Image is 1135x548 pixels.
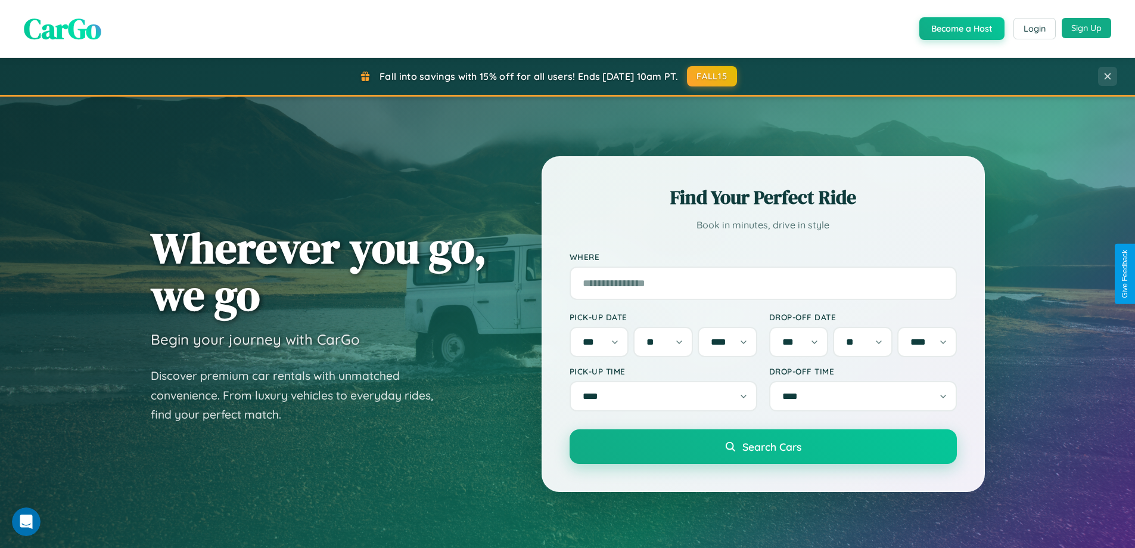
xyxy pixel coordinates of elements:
iframe: Intercom live chat [12,507,41,536]
button: Login [1013,18,1056,39]
label: Pick-up Date [570,312,757,322]
h2: Find Your Perfect Ride [570,184,957,210]
span: Fall into savings with 15% off for all users! Ends [DATE] 10am PT. [380,70,678,82]
span: CarGo [24,9,101,48]
button: Search Cars [570,429,957,464]
label: Drop-off Time [769,366,957,376]
p: Discover premium car rentals with unmatched convenience. From luxury vehicles to everyday rides, ... [151,366,449,425]
label: Drop-off Date [769,312,957,322]
button: FALL15 [687,66,737,86]
h3: Begin your journey with CarGo [151,330,360,348]
div: Give Feedback [1121,250,1129,298]
button: Become a Host [919,17,1005,40]
label: Pick-up Time [570,366,757,376]
label: Where [570,252,957,262]
span: Search Cars [742,440,801,453]
p: Book in minutes, drive in style [570,216,957,234]
h1: Wherever you go, we go [151,224,487,318]
button: Sign Up [1062,18,1111,38]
